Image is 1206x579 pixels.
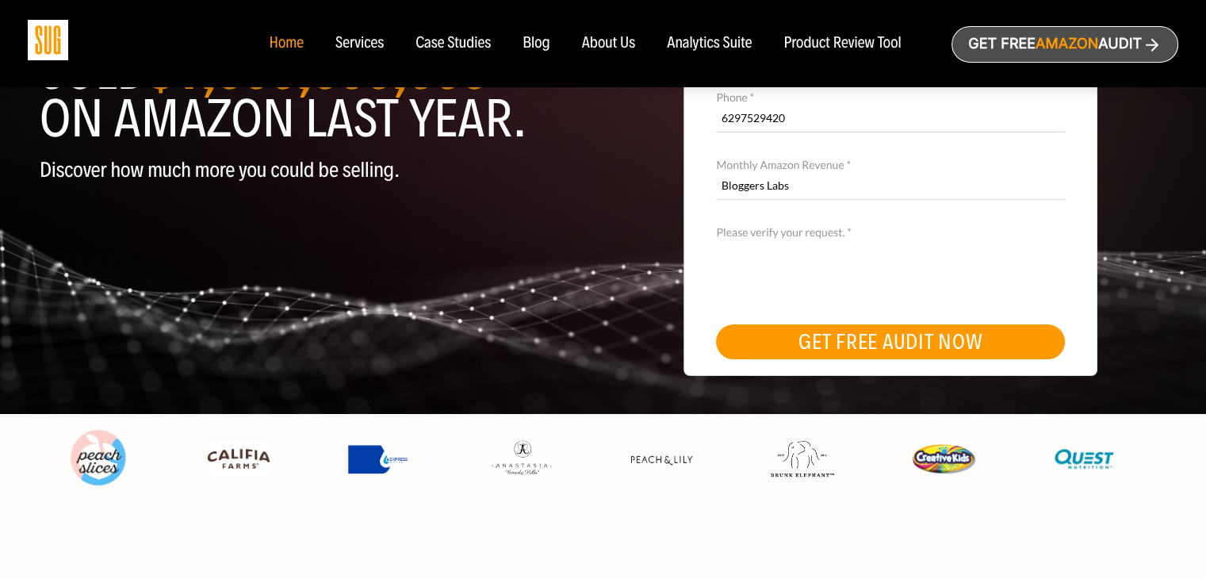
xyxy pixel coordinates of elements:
[28,20,68,60] img: Sug
[716,224,1065,241] label: Please verify your request. *
[1052,443,1116,476] img: Quest Nutriton
[667,35,752,52] a: Analytics Suite
[716,156,1065,174] label: Monthly Amazon Revenue *
[716,324,1065,359] button: GET FREE AUDIT NOW
[348,445,412,474] img: Express Water
[582,35,636,52] a: About Us
[67,427,130,490] img: Peach Slices
[415,35,491,52] a: Case Studies
[335,35,384,52] a: Services
[207,443,270,476] img: Califia Farms
[523,35,550,52] a: Blog
[716,172,1065,200] input: Monthly Amazon Revenue *
[912,444,975,474] img: Creative Kids
[40,159,592,182] p: Discover how much more you could be selling.
[489,439,553,477] img: Anastasia Beverly Hills
[716,239,957,301] iframe: reCAPTCHA
[630,454,693,466] img: Peach & Lily
[716,89,1065,106] label: Phone *
[771,441,834,477] img: Drunk Elephant
[716,105,1065,132] input: Contact Number *
[783,35,901,52] a: Product Review Tool
[269,35,303,52] a: Home
[1036,36,1098,52] span: Amazon
[951,26,1178,63] a: Get freeAmazonAudit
